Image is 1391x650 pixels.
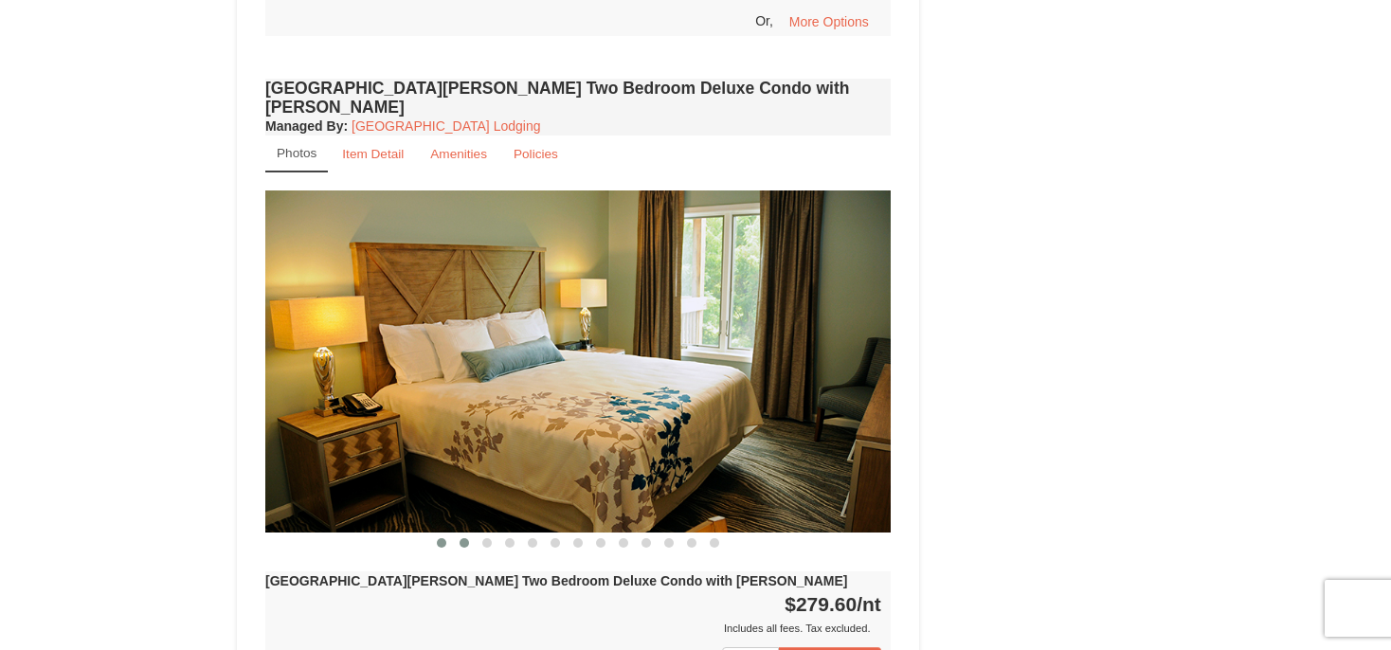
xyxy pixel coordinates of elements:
[514,147,558,161] small: Policies
[265,135,328,172] a: Photos
[501,135,570,172] a: Policies
[277,146,316,160] small: Photos
[857,593,881,615] span: /nt
[777,8,881,36] button: More Options
[352,118,540,134] a: [GEOGRAPHIC_DATA] Lodging
[265,79,891,117] h4: [GEOGRAPHIC_DATA][PERSON_NAME] Two Bedroom Deluxe Condo with [PERSON_NAME]
[430,147,487,161] small: Amenities
[265,619,881,638] div: Includes all fees. Tax excluded.
[265,118,348,134] strong: :
[785,593,881,615] strong: $279.60
[265,190,891,533] img: 18876286-137-863bd0ca.jpg
[330,135,416,172] a: Item Detail
[342,147,404,161] small: Item Detail
[265,118,343,134] span: Managed By
[755,12,773,27] span: Or,
[418,135,499,172] a: Amenities
[265,573,847,588] strong: [GEOGRAPHIC_DATA][PERSON_NAME] Two Bedroom Deluxe Condo with [PERSON_NAME]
